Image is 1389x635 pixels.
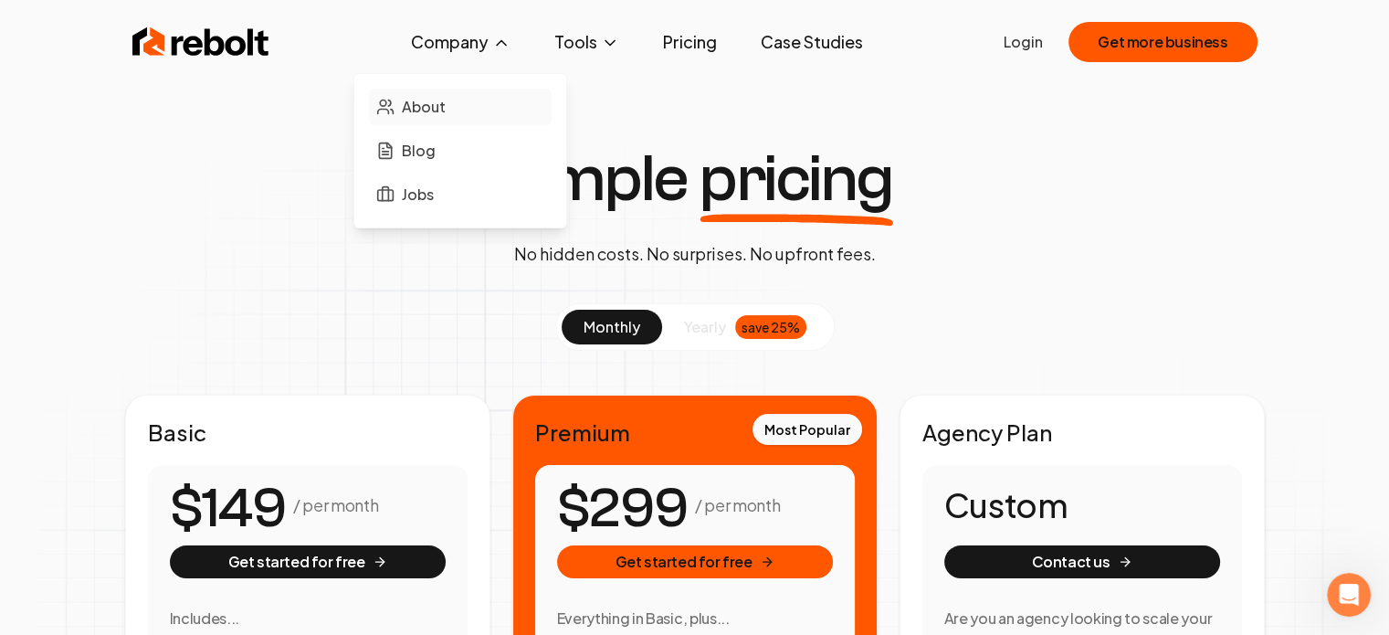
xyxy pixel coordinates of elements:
a: Blog [369,132,552,169]
div: Most Popular [752,414,862,445]
h1: Custom [944,487,1220,524]
span: About [402,96,446,118]
div: save 25% [735,315,806,339]
span: Jobs [402,184,434,206]
a: Login [1004,31,1043,53]
span: pricing [700,146,893,212]
h1: Simple [496,146,893,212]
button: Get more business [1068,22,1257,62]
button: Contact us [944,545,1220,578]
a: About [369,89,552,125]
h2: Premium [535,418,855,447]
button: Tools [540,24,634,60]
span: yearly [684,316,726,338]
number-flow-react: $299 [557,468,688,550]
p: No hidden costs. No surprises. No upfront fees. [513,241,875,267]
span: Blog [402,140,436,162]
number-flow-react: $149 [170,468,286,550]
a: Case Studies [746,24,878,60]
p: / per month [695,492,780,518]
h3: Includes... [170,608,446,630]
h2: Basic [148,418,468,447]
button: monthly [562,310,662,344]
button: Get started for free [170,545,446,578]
iframe: Intercom live chat [1327,573,1371,617]
p: / per month [293,492,378,518]
a: Pricing [648,24,731,60]
button: yearlysave 25% [662,310,828,344]
a: Jobs [369,176,552,213]
button: Get started for free [557,545,833,578]
span: monthly [584,317,640,336]
button: Company [396,24,525,60]
h3: Everything in Basic, plus... [557,608,833,630]
img: Rebolt Logo [132,24,269,60]
h2: Agency Plan [922,418,1242,447]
